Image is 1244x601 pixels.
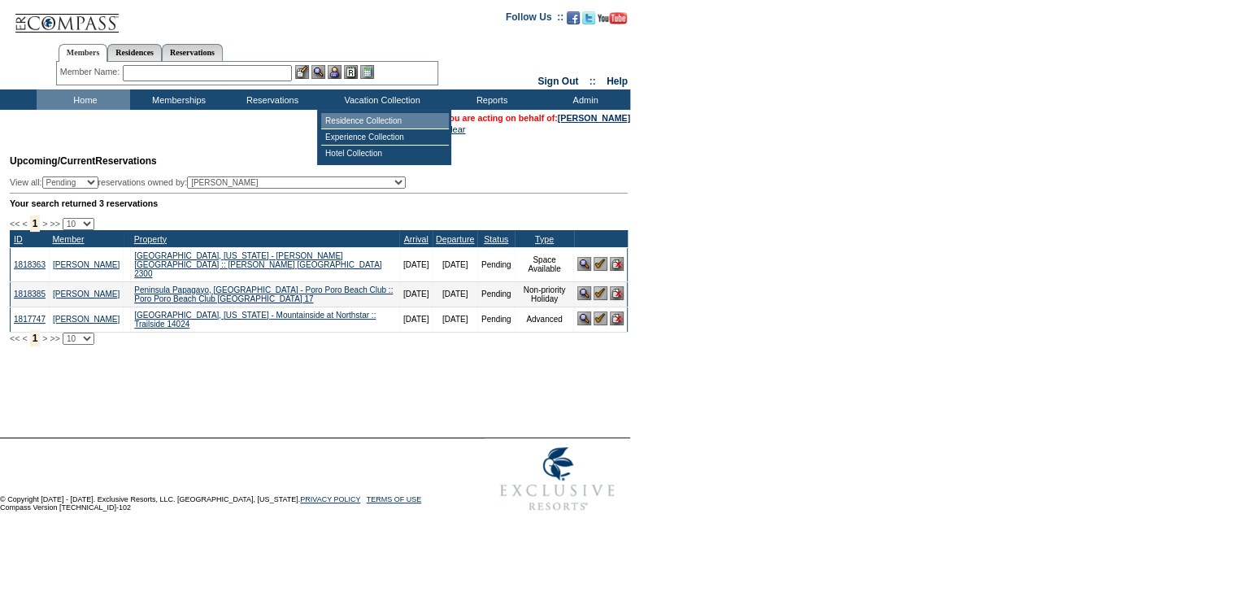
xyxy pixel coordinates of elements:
[399,247,432,281] td: [DATE]
[567,16,580,26] a: Become our fan on Facebook
[537,76,578,87] a: Sign Out
[14,290,46,298] a: 1818385
[42,219,47,229] span: >
[594,257,607,271] img: Confirm Reservation
[134,234,167,244] a: Property
[317,89,443,110] td: Vacation Collection
[134,251,381,278] a: [GEOGRAPHIC_DATA], [US_STATE] - [PERSON_NAME][GEOGRAPHIC_DATA] :: [PERSON_NAME] [GEOGRAPHIC_DATA]...
[594,311,607,325] img: Confirm Reservation
[433,281,477,307] td: [DATE]
[577,286,591,300] img: View Reservation
[42,333,47,343] span: >
[37,89,130,110] td: Home
[344,65,358,79] img: Reservations
[321,129,449,146] td: Experience Collection
[433,307,477,332] td: [DATE]
[567,11,580,24] img: Become our fan on Facebook
[444,124,465,134] a: Clear
[433,247,477,281] td: [DATE]
[485,438,630,520] img: Exclusive Resorts
[10,155,157,167] span: Reservations
[610,257,624,271] img: Cancel Reservation
[59,44,108,62] a: Members
[30,330,41,346] span: 1
[598,12,627,24] img: Subscribe to our YouTube Channel
[53,290,120,298] a: [PERSON_NAME]
[10,198,628,208] div: Your search returned 3 reservations
[60,65,123,79] div: Member Name:
[10,219,20,229] span: <<
[515,247,574,281] td: Space Available
[607,76,628,87] a: Help
[477,247,515,281] td: Pending
[582,16,595,26] a: Follow us on Twitter
[311,65,325,79] img: View
[328,65,341,79] img: Impersonate
[134,311,376,329] a: [GEOGRAPHIC_DATA], [US_STATE] - Mountainside at Northstar :: Trailside 14024
[50,333,59,343] span: >>
[14,234,23,244] a: ID
[484,234,508,244] a: Status
[30,216,41,232] span: 1
[515,307,574,332] td: Advanced
[558,113,630,123] a: [PERSON_NAME]
[515,281,574,307] td: Non-priority Holiday
[295,65,309,79] img: b_edit.gif
[22,333,27,343] span: <
[22,219,27,229] span: <
[224,89,317,110] td: Reservations
[589,76,596,87] span: ::
[321,146,449,161] td: Hotel Collection
[14,315,46,324] a: 1817747
[10,176,413,189] div: View all: reservations owned by:
[53,315,120,324] a: [PERSON_NAME]
[50,219,59,229] span: >>
[10,333,20,343] span: <<
[506,10,563,29] td: Follow Us ::
[399,307,432,332] td: [DATE]
[134,285,393,303] a: Peninsula Papagayo, [GEOGRAPHIC_DATA] - Poro Poro Beach Club :: Poro Poro Beach Club [GEOGRAPHIC_...
[14,260,46,269] a: 1818363
[162,44,223,61] a: Reservations
[399,281,432,307] td: [DATE]
[610,286,624,300] img: Cancel Reservation
[130,89,224,110] td: Memberships
[321,113,449,129] td: Residence Collection
[577,311,591,325] img: View Reservation
[436,234,474,244] a: Departure
[477,281,515,307] td: Pending
[52,234,84,244] a: Member
[107,44,162,61] a: Residences
[577,257,591,271] img: View Reservation
[360,65,374,79] img: b_calculator.gif
[300,495,360,503] a: PRIVACY POLICY
[598,16,627,26] a: Subscribe to our YouTube Channel
[582,11,595,24] img: Follow us on Twitter
[535,234,554,244] a: Type
[10,155,95,167] span: Upcoming/Current
[537,89,630,110] td: Admin
[444,113,630,123] span: You are acting on behalf of:
[443,89,537,110] td: Reports
[610,311,624,325] img: Cancel Reservation
[594,286,607,300] img: Confirm Reservation
[404,234,428,244] a: Arrival
[367,495,422,503] a: TERMS OF USE
[477,307,515,332] td: Pending
[53,260,120,269] a: [PERSON_NAME]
